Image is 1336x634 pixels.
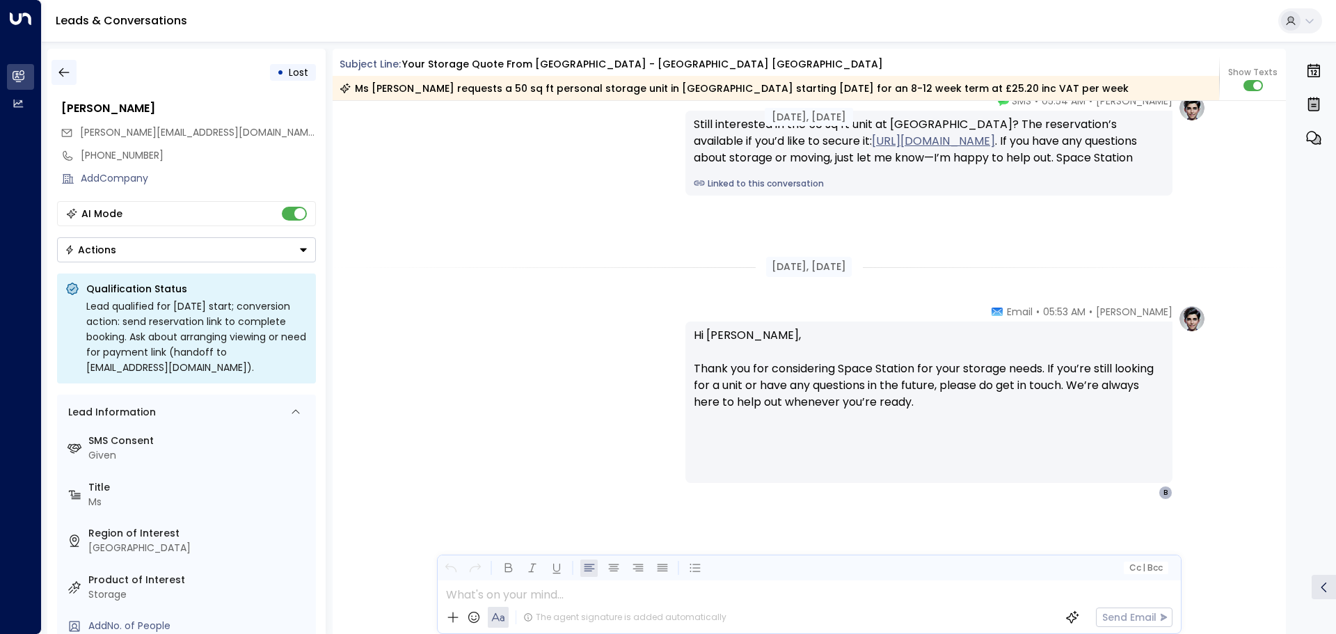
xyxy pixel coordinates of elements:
span: Cc Bcc [1129,563,1162,573]
label: Product of Interest [88,573,310,587]
div: B [1159,486,1172,500]
div: The agent signature is added automatically [523,611,726,624]
div: AddCompany [81,171,316,186]
p: Qualification Status [86,282,308,296]
div: Ms [PERSON_NAME] requests a 50 sq ft personal storage unit in [GEOGRAPHIC_DATA] starting [DATE] f... [340,81,1129,95]
span: [PERSON_NAME] [1096,305,1172,319]
div: [GEOGRAPHIC_DATA] [88,541,310,555]
div: Your storage quote from [GEOGRAPHIC_DATA] - [GEOGRAPHIC_DATA] [GEOGRAPHIC_DATA] [402,57,883,72]
a: Leads & Conversations [56,13,187,29]
div: Storage [88,587,310,602]
span: 05:53 AM [1043,305,1085,319]
div: Given [88,448,310,463]
div: [DATE], [DATE] [765,108,853,126]
img: profile-logo.png [1178,305,1206,333]
div: Lead Information [63,405,156,420]
a: Linked to this conversation [694,177,1164,190]
span: • [1089,305,1092,319]
label: Region of Interest [88,526,310,541]
div: AddNo. of People [88,619,310,633]
div: AI Mode [81,207,122,221]
label: Title [88,480,310,495]
div: Still interested in the 50 sq ft unit at [GEOGRAPHIC_DATA]? The reservation’s available if you’d ... [694,116,1164,166]
button: Actions [57,237,316,262]
p: Hi [PERSON_NAME], Thank you for considering Space Station for your storage needs. If you’re still... [694,327,1164,427]
div: Actions [65,244,116,256]
span: Subject Line: [340,57,401,71]
div: [PERSON_NAME] [61,100,316,117]
div: Ms [88,495,310,509]
span: • [1036,305,1040,319]
button: Cc|Bcc [1123,562,1168,575]
button: Undo [442,560,459,577]
div: [PHONE_NUMBER] [81,148,316,163]
a: [URL][DOMAIN_NAME] [872,133,995,150]
div: Button group with a nested menu [57,237,316,262]
span: Lost [289,65,308,79]
span: [PERSON_NAME][EMAIL_ADDRESS][DOMAIN_NAME] [80,125,317,139]
div: • [277,60,284,85]
div: Lead qualified for [DATE] start; conversion action: send reservation link to complete booking. As... [86,299,308,375]
span: Show Texts [1228,66,1278,79]
span: becky.roberts00@yahoo.co.uk [80,125,316,140]
button: Redo [466,560,484,577]
label: SMS Consent [88,434,310,448]
span: | [1143,563,1145,573]
div: [DATE], [DATE] [766,257,852,277]
span: Email [1007,305,1033,319]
